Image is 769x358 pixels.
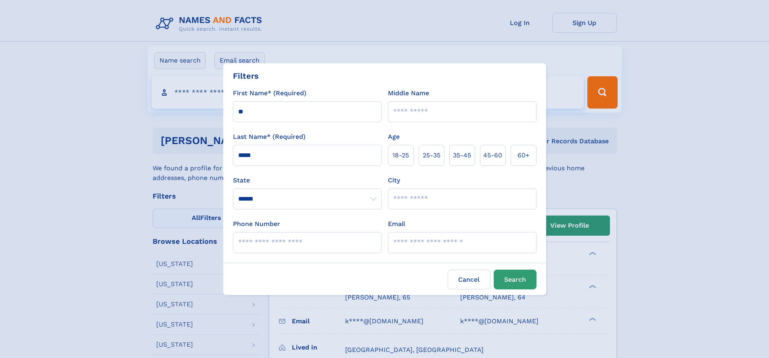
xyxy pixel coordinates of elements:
label: Email [388,219,405,229]
button: Search [494,270,536,289]
span: 45‑60 [483,151,502,160]
span: 25‑35 [423,151,440,160]
label: Last Name* (Required) [233,132,306,142]
div: Filters [233,70,259,82]
label: Middle Name [388,88,429,98]
label: State [233,176,381,185]
span: 35‑45 [453,151,471,160]
label: City [388,176,400,185]
label: First Name* (Required) [233,88,306,98]
label: Phone Number [233,219,280,229]
span: 18‑25 [392,151,409,160]
label: Cancel [448,270,490,289]
label: Age [388,132,400,142]
span: 60+ [518,151,530,160]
